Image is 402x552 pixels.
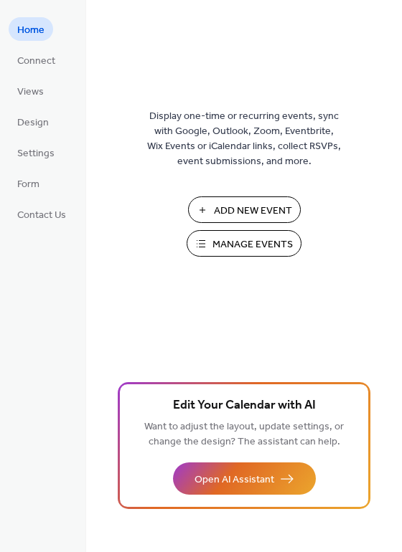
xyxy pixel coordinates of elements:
a: Contact Us [9,202,75,226]
a: Home [9,17,53,41]
span: Open AI Assistant [195,472,274,487]
a: Connect [9,48,64,72]
span: Add New Event [214,204,292,219]
button: Add New Event [188,196,301,223]
span: Manage Events [212,237,293,252]
span: Contact Us [17,208,66,223]
span: Design [17,115,49,130]
a: Design [9,110,57,133]
a: Views [9,79,52,103]
span: Settings [17,146,55,161]
span: Form [17,177,39,192]
span: Want to adjust the layout, update settings, or change the design? The assistant can help. [144,417,344,452]
span: Home [17,23,45,38]
span: Display one-time or recurring events, sync with Google, Outlook, Zoom, Eventbrite, Wix Events or ... [147,109,341,169]
span: Edit Your Calendar with AI [173,396,316,416]
span: Connect [17,54,55,69]
a: Form [9,171,48,195]
button: Open AI Assistant [173,462,316,495]
a: Settings [9,141,63,164]
span: Views [17,85,44,100]
button: Manage Events [187,230,301,257]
